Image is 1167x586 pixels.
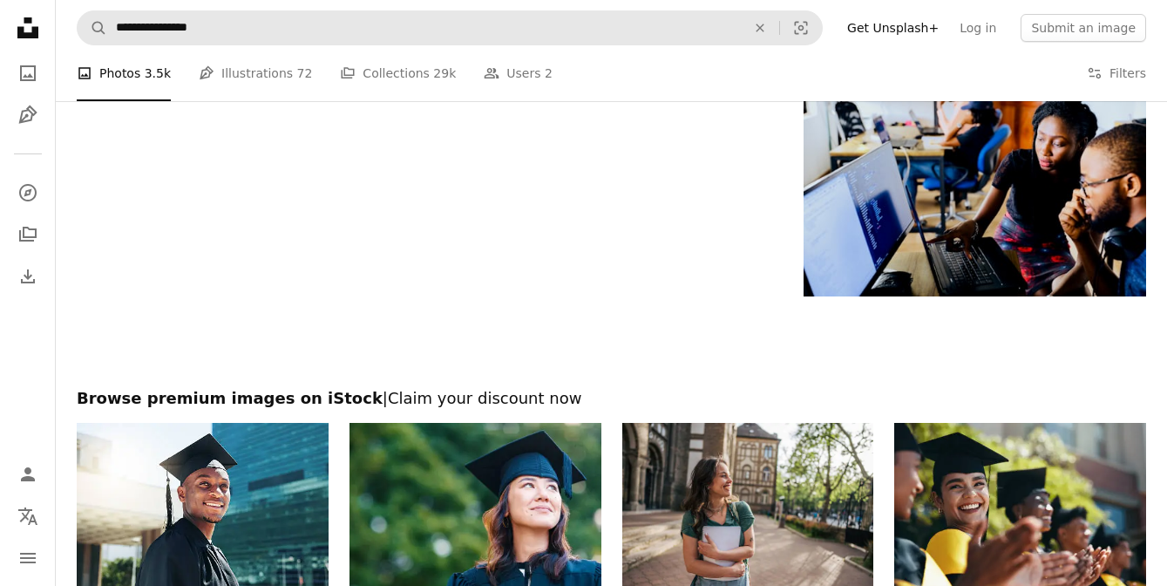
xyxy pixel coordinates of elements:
a: Explore [10,175,45,210]
h2: Browse premium images on iStock [77,388,1146,409]
button: Submit an image [1021,14,1146,42]
a: Log in [949,14,1007,42]
a: Photos [10,56,45,91]
span: | Claim your discount now [383,389,582,407]
form: Find visuals sitewide [77,10,823,45]
span: 72 [297,64,313,83]
a: Illustrations 72 [199,45,312,101]
a: woman and man sitting in front of monitor [804,174,1146,190]
a: Get Unsplash+ [837,14,949,42]
span: 29k [433,64,456,83]
a: Collections [10,217,45,252]
span: 2 [545,64,553,83]
a: Log in / Sign up [10,457,45,492]
button: Clear [741,11,779,44]
button: Menu [10,541,45,576]
a: Download History [10,259,45,294]
button: Filters [1087,45,1146,101]
button: Search Unsplash [78,11,107,44]
a: Illustrations [10,98,45,133]
button: Visual search [780,11,822,44]
button: Language [10,499,45,534]
a: Collections 29k [340,45,456,101]
a: Home — Unsplash [10,10,45,49]
img: woman and man sitting in front of monitor [804,68,1146,296]
a: Users 2 [484,45,553,101]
